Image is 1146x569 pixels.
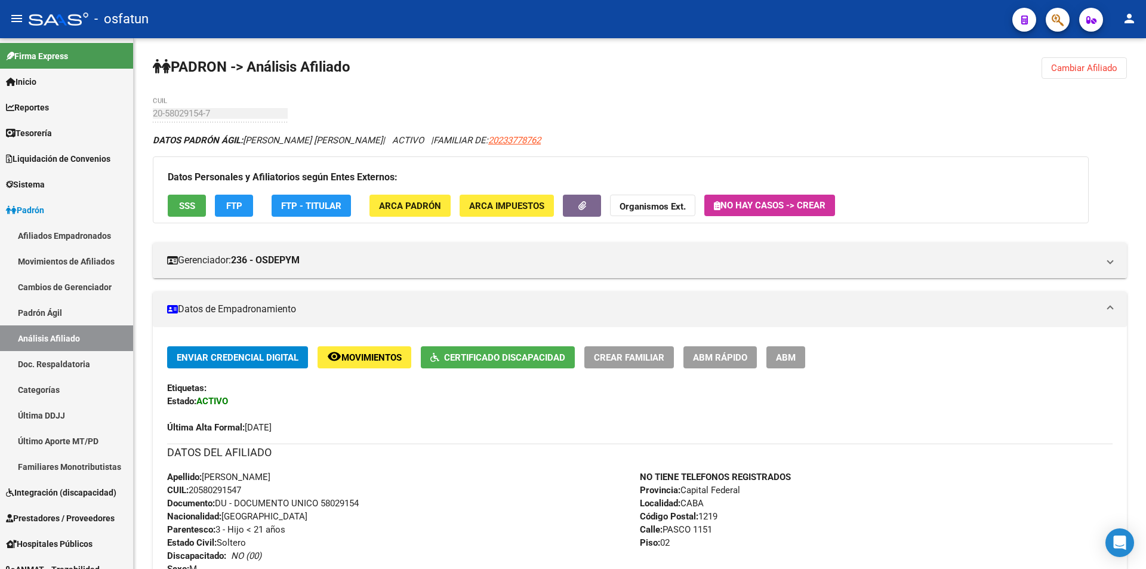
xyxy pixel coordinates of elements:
[640,498,704,509] span: CABA
[640,485,740,496] span: Capital Federal
[714,200,825,211] span: No hay casos -> Crear
[153,242,1127,278] mat-expansion-panel-header: Gerenciador:236 - OSDEPYM
[167,396,196,407] strong: Estado:
[341,352,402,363] span: Movimientos
[444,352,565,363] span: Certificado Discapacidad
[433,135,541,146] span: FAMILIAR DE:
[167,537,217,548] strong: Estado Civil:
[610,195,695,217] button: Organismos Ext.
[683,346,757,368] button: ABM Rápido
[488,135,541,146] span: 20233778762
[1051,63,1117,73] span: Cambiar Afiliado
[1122,11,1136,26] mat-icon: person
[6,50,68,63] span: Firma Express
[6,75,36,88] span: Inicio
[6,152,110,165] span: Liquidación de Convenios
[168,169,1074,186] h3: Datos Personales y Afiliatorios según Entes Externos:
[167,524,215,535] strong: Parentesco:
[6,101,49,114] span: Reportes
[6,537,93,550] span: Hospitales Públicos
[215,195,253,217] button: FTP
[167,550,226,561] strong: Discapacitado:
[469,201,544,211] span: ARCA Impuestos
[94,6,149,32] span: - osfatun
[167,303,1098,316] mat-panel-title: Datos de Empadronamiento
[167,511,307,522] span: [GEOGRAPHIC_DATA]
[693,352,747,363] span: ABM Rápido
[640,472,791,482] strong: NO TIENE TELEFONOS REGISTRADOS
[1105,528,1134,557] div: Open Intercom Messenger
[10,11,24,26] mat-icon: menu
[167,498,359,509] span: DU - DOCUMENTO UNICO 58029154
[226,201,242,211] span: FTP
[153,135,243,146] strong: DATOS PADRÓN ÁGIL:
[196,396,228,407] strong: ACTIVO
[231,550,261,561] i: NO (00)
[167,485,189,496] strong: CUIL:
[594,352,664,363] span: Crear Familiar
[167,485,241,496] span: 20580291547
[167,472,202,482] strong: Apellido:
[776,352,796,363] span: ABM
[327,349,341,364] mat-icon: remove_red_eye
[318,346,411,368] button: Movimientos
[167,472,270,482] span: [PERSON_NAME]
[640,485,680,496] strong: Provincia:
[6,204,44,217] span: Padrón
[620,201,686,212] strong: Organismos Ext.
[153,135,383,146] span: [PERSON_NAME] [PERSON_NAME]
[640,537,670,548] span: 02
[584,346,674,368] button: Crear Familiar
[167,511,221,522] strong: Nacionalidad:
[167,422,272,433] span: [DATE]
[167,346,308,368] button: Enviar Credencial Digital
[640,511,698,522] strong: Código Postal:
[6,486,116,499] span: Integración (discapacidad)
[167,537,246,548] span: Soltero
[153,59,350,75] strong: PADRON -> Análisis Afiliado
[6,512,115,525] span: Prestadores / Proveedores
[272,195,351,217] button: FTP - Titular
[153,291,1127,327] mat-expansion-panel-header: Datos de Empadronamiento
[153,135,541,146] i: | ACTIVO |
[179,201,195,211] span: SSS
[460,195,554,217] button: ARCA Impuestos
[640,524,712,535] span: PASCO 1151
[6,127,52,140] span: Tesorería
[167,498,215,509] strong: Documento:
[168,195,206,217] button: SSS
[766,346,805,368] button: ABM
[640,537,660,548] strong: Piso:
[231,254,300,267] strong: 236 - OSDEPYM
[167,444,1113,461] h3: DATOS DEL AFILIADO
[167,254,1098,267] mat-panel-title: Gerenciador:
[167,422,245,433] strong: Última Alta Formal:
[704,195,835,216] button: No hay casos -> Crear
[167,383,207,393] strong: Etiquetas:
[369,195,451,217] button: ARCA Padrón
[421,346,575,368] button: Certificado Discapacidad
[379,201,441,211] span: ARCA Padrón
[640,511,717,522] span: 1219
[640,524,663,535] strong: Calle:
[167,524,285,535] span: 3 - Hijo < 21 años
[1042,57,1127,79] button: Cambiar Afiliado
[640,498,680,509] strong: Localidad:
[281,201,341,211] span: FTP - Titular
[6,178,45,191] span: Sistema
[177,352,298,363] span: Enviar Credencial Digital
